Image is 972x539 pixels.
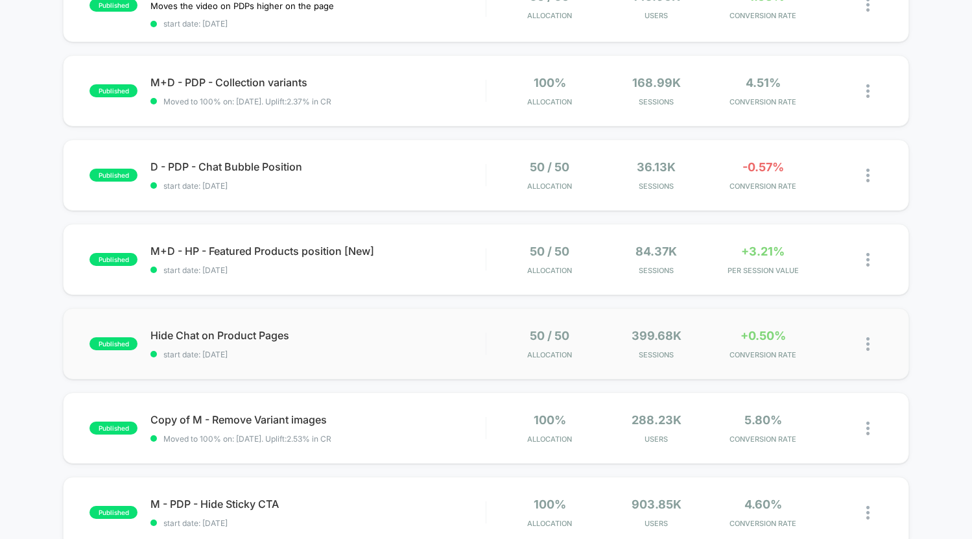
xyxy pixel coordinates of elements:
span: start date: [DATE] [150,518,485,528]
span: 36.13k [637,160,676,174]
span: 50 / 50 [530,160,569,174]
span: start date: [DATE] [150,181,485,191]
span: Allocation [527,97,572,106]
span: Users [606,519,707,528]
span: Moved to 100% on: [DATE] . Uplift: 2.37% in CR [163,97,331,106]
span: Allocation [527,435,572,444]
span: start date: [DATE] [150,19,485,29]
span: CONVERSION RATE [713,182,813,191]
img: close [866,84,870,98]
span: Sessions [606,97,707,106]
span: +3.21% [741,245,785,258]
span: Allocation [527,11,572,20]
img: close [866,337,870,351]
span: published [89,506,137,519]
span: CONVERSION RATE [713,350,813,359]
img: close [866,253,870,267]
span: M+D - HP - Featured Products position [New] [150,245,485,258]
span: D - PDP - Chat Bubble Position [150,160,485,173]
span: Sessions [606,266,707,275]
span: Sessions [606,350,707,359]
span: Hide Chat on Product Pages [150,329,485,342]
span: 4.60% [744,497,782,511]
span: published [89,84,137,97]
span: Copy of M - Remove Variant images [150,413,485,426]
span: CONVERSION RATE [713,435,813,444]
span: PER SESSION VALUE [713,266,813,275]
span: 399.68k [632,329,682,342]
span: Allocation [527,266,572,275]
span: published [89,337,137,350]
span: 903.85k [632,497,682,511]
span: +0.50% [741,329,786,342]
span: Moved to 100% on: [DATE] . Uplift: 2.53% in CR [163,434,331,444]
span: M - PDP - Hide Sticky CTA [150,497,485,510]
span: start date: [DATE] [150,265,485,275]
img: close [866,169,870,182]
span: 100% [534,413,566,427]
span: published [89,253,137,266]
img: close [866,506,870,520]
span: 50 / 50 [530,245,569,258]
span: Users [606,435,707,444]
span: 5.80% [744,413,782,427]
span: start date: [DATE] [150,350,485,359]
span: 4.51% [746,76,781,90]
img: close [866,422,870,435]
span: 168.99k [632,76,681,90]
span: Moves the video on PDPs higher on the page [150,1,334,11]
span: Allocation [527,350,572,359]
span: CONVERSION RATE [713,519,813,528]
span: 100% [534,497,566,511]
span: 100% [534,76,566,90]
span: published [89,422,137,435]
span: CONVERSION RATE [713,11,813,20]
span: -0.57% [742,160,784,174]
span: Sessions [606,182,707,191]
span: published [89,169,137,182]
span: CONVERSION RATE [713,97,813,106]
span: Allocation [527,182,572,191]
span: Allocation [527,519,572,528]
span: 50 / 50 [530,329,569,342]
span: Users [606,11,707,20]
span: M+D - PDP - Collection variants [150,76,485,89]
span: 288.23k [632,413,682,427]
span: 84.37k [635,245,677,258]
